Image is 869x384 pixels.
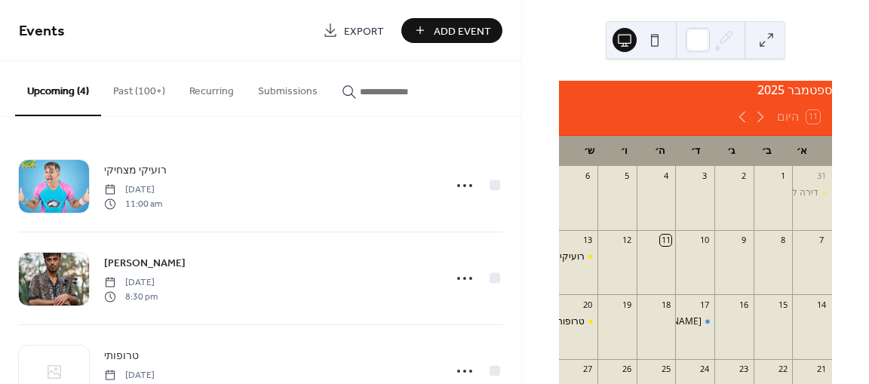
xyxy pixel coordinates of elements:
div: 14 [816,299,828,310]
div: טרופותי [554,315,585,328]
div: 17 [699,299,711,310]
div: 22 [777,364,788,375]
div: טרופותי [559,315,598,328]
button: Add Event [401,18,502,43]
div: ספטמבר 2025 [559,81,832,99]
a: Export [312,18,395,43]
span: [DATE] [104,276,158,290]
div: ד׳ [678,136,714,166]
div: 15 [777,299,788,310]
div: 20 [582,299,594,310]
span: Add Event [434,23,491,39]
span: רועיקי מצחיקי [104,163,167,179]
span: Export [344,23,384,39]
div: ג׳ [714,136,749,166]
div: 16 [738,299,749,310]
div: ב׳ [749,136,785,166]
div: מארק אליהו [676,315,715,328]
div: 6 [582,170,594,182]
div: 10 [699,235,711,246]
div: 23 [738,364,749,375]
button: Upcoming (4) [15,61,101,116]
div: 11 [660,235,671,246]
div: 9 [738,235,749,246]
div: 2 [738,170,749,182]
div: 3 [699,170,711,182]
span: טרופותי [104,349,139,364]
div: 5 [621,170,632,182]
span: [PERSON_NAME] [104,256,186,272]
button: Submissions [246,61,330,115]
a: [PERSON_NAME] [104,254,186,272]
div: 13 [582,235,594,246]
div: 1 [777,170,788,182]
div: 26 [621,364,632,375]
div: 7 [816,235,828,246]
div: 27 [582,364,594,375]
span: Events [19,17,65,46]
div: ו׳ [606,136,642,166]
span: 8:30 pm [104,290,158,303]
div: 4 [660,170,671,182]
div: 8 [777,235,788,246]
button: Recurring [177,61,246,115]
div: 19 [621,299,632,310]
div: ה׳ [642,136,677,166]
div: א׳ [785,136,820,166]
div: ש׳ [571,136,606,166]
div: 12 [621,235,632,246]
div: 31 [816,170,828,182]
span: 11:00 am [104,197,162,210]
button: Past (100+) [101,61,177,115]
div: דירה להשכיר [767,186,818,199]
div: דירה להשכיר [793,186,832,199]
div: 18 [660,299,671,310]
div: 25 [660,364,671,375]
span: [DATE] [104,183,162,197]
a: טרופותי [104,347,139,364]
a: רועיקי מצחיקי [104,161,167,179]
span: [DATE] [104,369,162,382]
div: 21 [816,364,828,375]
div: רועיקי מצחיקי [559,250,598,263]
div: 24 [699,364,711,375]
